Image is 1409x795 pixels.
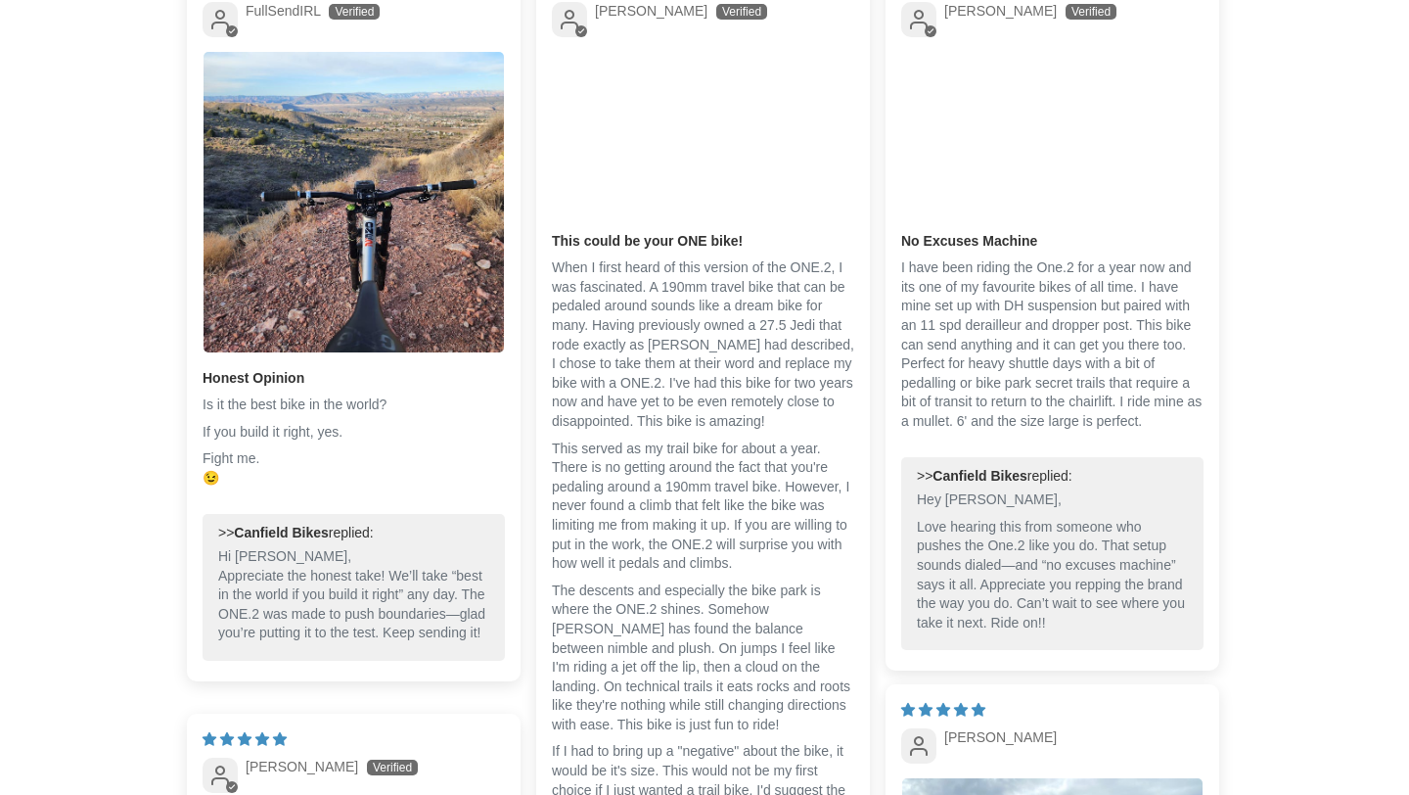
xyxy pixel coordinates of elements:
p: The descents and especially the bike park is where the ONE.2 shines. Somehow [PERSON_NAME] has fo... [552,582,854,735]
img: User picture [204,52,504,352]
span: [PERSON_NAME] [944,729,1057,745]
p: Hey [PERSON_NAME], [917,491,1188,510]
a: Link to user picture 1 [203,51,505,353]
p: Is it the best bike in the world? [203,396,505,415]
span: 5 star review [203,731,287,747]
b: This could be your ONE bike! [552,232,854,252]
p: Love hearing this from someone who pushes the One.2 like you do. That setup sounds dialed—and “no... [917,518,1188,633]
b: Honest Opinion [203,369,505,389]
span: [PERSON_NAME] [944,3,1057,19]
div: >> replied: [218,524,489,543]
b: Canfield Bikes [932,468,1026,484]
p: If you build it right, yes. [203,423,505,443]
span: [PERSON_NAME] [595,3,707,19]
p: When I first heard of this version of the ONE.2, I was fascinated. A 190mm travel bike that can b... [552,258,854,431]
div: >> replied: [917,467,1188,487]
p: This served as my trail bike for about a year. There is no getting around the fact that you're pe... [552,440,854,574]
b: No Excuses Machine [901,232,1204,252]
span: [PERSON_NAME] [246,759,358,774]
p: Hi [PERSON_NAME], Appreciate the honest take! We’ll take “best in the world if you build it right... [218,547,489,643]
span: 5 star review [901,702,985,718]
p: Fight me. 😉 [203,449,505,488]
span: FullSendIRL [246,3,321,19]
p: I have been riding the One.2 for a year now and its one of my favourite bikes of all time. I have... [901,258,1204,431]
b: Canfield Bikes [234,525,328,540]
